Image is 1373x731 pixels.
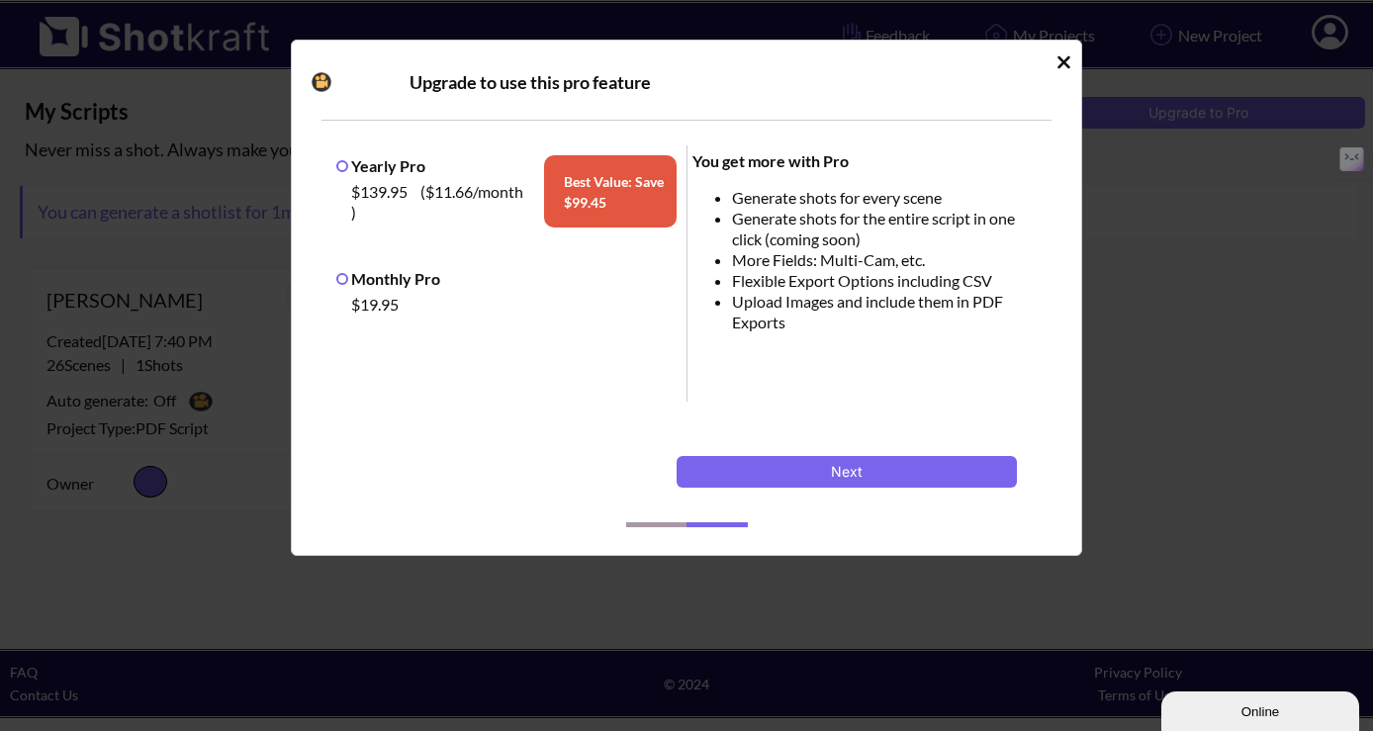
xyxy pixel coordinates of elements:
button: Next [677,456,1017,488]
div: You get more with Pro [692,150,1043,171]
span: ( $11.66 /month ) [351,182,523,222]
label: Monthly Pro [336,269,440,288]
iframe: chat widget [1161,687,1363,731]
span: Best Value: Save $ 99.45 [544,155,677,228]
div: $19.95 [346,289,677,320]
div: Idle Modal [291,40,1082,556]
li: Generate shots for the entire script in one click (coming soon) [732,208,1043,249]
li: Generate shots for every scene [732,187,1043,208]
img: Camera Icon [307,67,336,97]
li: More Fields: Multi-Cam, etc. [732,249,1043,270]
div: $139.95 [346,176,534,228]
li: Flexible Export Options including CSV [732,270,1043,291]
li: Upload Images and include them in PDF Exports [732,291,1043,332]
div: Upgrade to use this pro feature [410,70,1030,94]
label: Yearly Pro [336,156,425,175]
